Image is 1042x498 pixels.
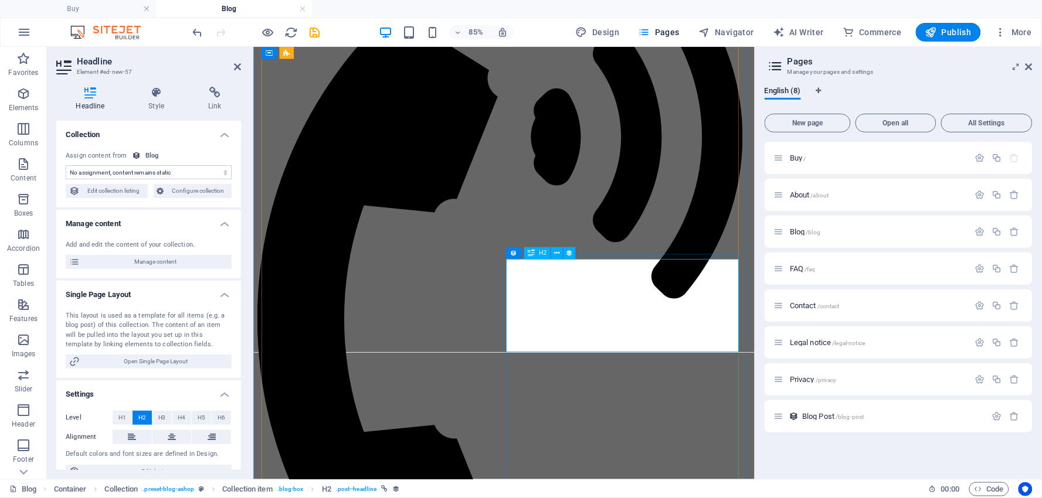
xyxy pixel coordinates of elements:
[54,482,400,496] nav: breadcrumb
[67,25,155,39] img: Editor Logo
[12,419,35,429] p: Header
[975,337,985,347] div: Settings
[467,25,486,39] h6: 85%
[639,26,680,38] span: Pages
[172,411,192,425] button: H4
[805,266,816,272] span: /faq
[949,485,951,493] span: :
[1010,227,1020,237] div: Remove
[773,26,824,38] span: AI Writer
[156,2,312,15] h4: Blog
[811,192,829,199] span: /about
[145,151,159,161] div: Blog
[218,411,225,425] span: H6
[802,412,864,421] span: Click to open page
[790,301,840,310] span: Click to open page
[799,412,986,420] div: Blog Post/blog-post
[66,184,148,198] button: Edit collection listing
[995,26,1032,38] span: More
[571,23,624,42] button: Design
[56,87,129,111] h4: Headline
[261,25,275,39] button: Click here to leave preview mode and continue editing
[9,482,36,496] a: Click to cancel selection. Double-click to open Pages
[990,23,1037,42] button: More
[77,67,218,77] h3: Element #ed-new-57
[992,411,1002,421] div: Settings
[1010,411,1020,421] div: Remove
[83,255,228,269] span: Manage content
[765,84,801,100] span: English (8)
[838,23,907,42] button: Commerce
[992,153,1002,163] div: Duplicate
[12,349,36,359] p: Images
[571,23,624,42] div: Design (Ctrl+Alt+Y)
[393,485,400,493] i: This element is bound to a collection
[222,482,272,496] span: Click to select. Double-click to edit
[154,184,232,198] button: Configure collection
[83,465,228,479] span: Edit design
[56,281,241,302] h4: Single Page Layout
[992,264,1002,274] div: Duplicate
[788,56,1033,67] h2: Pages
[765,87,1033,109] div: Language Tabs
[284,25,298,39] button: reload
[66,449,232,459] div: Default colors and font sizes are defined in Design.
[189,87,241,111] h4: Link
[539,250,547,256] span: H2
[9,138,38,148] p: Columns
[789,411,799,421] div: This layout is used as a template for all items (e.g. a blog post) of this collection. The conten...
[8,68,38,77] p: Favorites
[634,23,684,42] button: Pages
[788,67,1009,77] h3: Manage your pages and settings
[212,411,231,425] button: H6
[992,337,1002,347] div: Duplicate
[9,314,38,323] p: Features
[191,25,205,39] button: undo
[786,265,969,272] div: FAQ/faq
[975,227,985,237] div: Settings
[770,120,846,127] span: New page
[786,302,969,309] div: Contact/contact
[1010,374,1020,384] div: Remove
[992,190,1002,200] div: Duplicate
[198,411,205,425] span: H5
[129,87,189,111] h4: Style
[308,26,322,39] i: Save (Ctrl+S)
[277,482,304,496] span: . blog-box
[786,376,969,383] div: Privacy/privacy
[381,486,388,492] i: This element is linked
[9,103,39,112] p: Elements
[14,209,33,218] p: Boxes
[56,380,241,401] h4: Settings
[13,455,34,464] p: Footer
[77,56,241,67] h2: Headline
[192,411,211,425] button: H5
[698,26,754,38] span: Navigator
[916,23,981,42] button: Publish
[1010,264,1020,274] div: Remove
[975,482,1004,496] span: Code
[946,120,1027,127] span: All Settings
[66,240,232,250] div: Add and edit the content of your collection.
[308,25,322,39] button: save
[1010,301,1020,311] div: Remove
[836,414,864,420] span: /blog-post
[804,155,806,162] span: /
[66,465,232,479] button: Edit design
[56,121,241,142] h4: Collection
[66,151,127,161] div: Assign content from
[975,301,985,311] div: Settings
[843,26,902,38] span: Commerce
[806,229,821,236] span: /blog
[790,375,837,384] span: Click to open page
[975,264,985,274] div: Settings
[929,482,960,496] h6: Session time
[66,430,113,444] label: Alignment
[449,25,491,39] button: 85%
[856,114,936,132] button: Open all
[768,23,829,42] button: AI Writer
[975,190,985,200] div: Settings
[7,244,40,253] p: Accordion
[138,411,146,425] span: H2
[975,374,985,384] div: Settings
